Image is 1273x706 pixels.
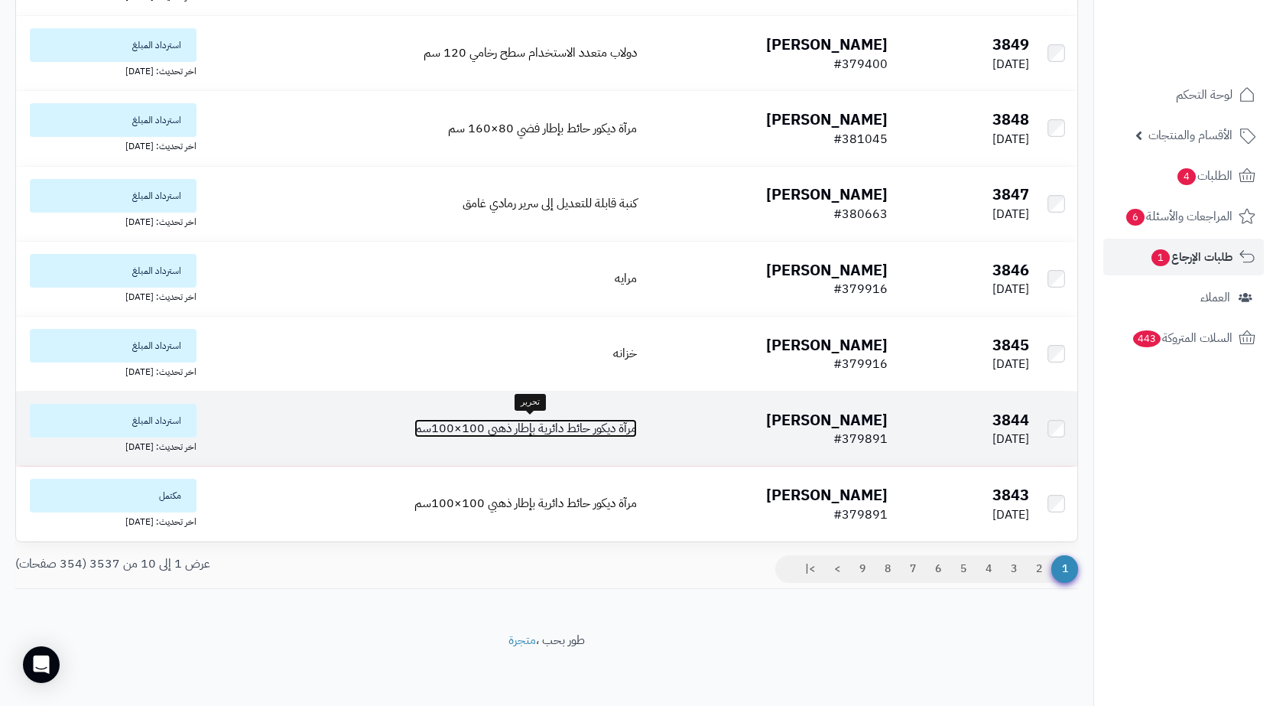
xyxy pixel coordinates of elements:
span: [DATE] [992,280,1029,298]
span: #381045 [833,130,888,148]
span: استرداد المبلغ [30,28,196,62]
span: استرداد المبلغ [30,404,196,438]
a: مرآة ديكور حائط دائرية بإطار ذهبي 100×100سم [414,419,637,438]
span: #379916 [833,355,888,373]
a: > [824,555,850,583]
b: [PERSON_NAME] [766,108,888,131]
b: [PERSON_NAME] [766,483,888,506]
div: اخر تحديث: [DATE] [22,62,196,78]
div: تحرير [515,394,546,411]
span: السلات المتروكة [1132,327,1232,349]
a: المراجعات والأسئلة6 [1103,198,1264,235]
span: 6 [1125,208,1145,226]
b: 3846 [992,259,1029,281]
b: [PERSON_NAME] [766,408,888,431]
span: [DATE] [992,506,1029,524]
a: الطلبات4 [1103,158,1264,194]
span: الطلبات [1176,165,1232,187]
span: 4 [1177,168,1196,185]
span: المراجعات والأسئلة [1125,206,1232,227]
a: مرآة ديكور حائط بإطار فضي 80×160 سم [448,119,637,138]
a: دولاب متعدد الاستخدام سطح رخامي 120 سم [424,44,637,62]
div: اخر تحديث: [DATE] [22,438,196,454]
a: كنبة قابلة للتعديل إلى سرير رمادي غامق [463,194,637,213]
span: العملاء [1200,287,1230,308]
a: 9 [849,555,875,583]
b: 3845 [992,333,1029,356]
div: اخر تحديث: [DATE] [22,288,196,304]
span: #380663 [833,205,888,223]
span: 443 [1132,330,1161,347]
span: 1 [1151,249,1170,266]
span: #379916 [833,280,888,298]
b: 3848 [992,108,1029,131]
span: #379891 [833,506,888,524]
a: طلبات الإرجاع1 [1103,239,1264,275]
b: 3843 [992,483,1029,506]
b: [PERSON_NAME] [766,259,888,281]
div: اخر تحديث: [DATE] [22,363,196,379]
div: عرض 1 إلى 10 من 3537 (354 صفحات) [4,555,547,573]
b: 3844 [992,408,1029,431]
span: استرداد المبلغ [30,103,196,137]
a: 7 [900,555,926,583]
b: [PERSON_NAME] [766,33,888,56]
span: استرداد المبلغ [30,329,196,363]
span: 1 [1051,555,1078,583]
span: لوحة التحكم [1176,84,1232,106]
a: العملاء [1103,279,1264,316]
span: الأقسام والمنتجات [1148,125,1232,146]
a: 5 [950,555,976,583]
a: 4 [976,555,1002,583]
a: متجرة [508,631,536,649]
a: السلات المتروكة443 [1103,320,1264,356]
div: Open Intercom Messenger [23,646,60,683]
a: 6 [925,555,951,583]
a: مرآة ديكور حائط دائرية بإطار ذهبي 100×100سم [414,494,637,512]
a: >| [795,555,825,583]
span: [DATE] [992,205,1029,223]
a: 8 [875,555,901,583]
a: 2 [1026,555,1052,583]
b: [PERSON_NAME] [766,183,888,206]
span: [DATE] [992,355,1029,373]
a: لوحة التحكم [1103,76,1264,113]
div: اخر تحديث: [DATE] [22,137,196,153]
b: 3847 [992,183,1029,206]
a: 3 [1001,555,1027,583]
span: مكتمل [30,479,196,512]
b: 3849 [992,33,1029,56]
span: استرداد المبلغ [30,254,196,288]
img: logo-2.png [1169,31,1258,63]
span: [DATE] [992,55,1029,73]
b: [PERSON_NAME] [766,333,888,356]
span: طلبات الإرجاع [1150,246,1232,268]
span: استرداد المبلغ [30,179,196,213]
div: اخر تحديث: [DATE] [22,213,196,229]
a: مرايه [615,269,637,288]
span: #379891 [833,430,888,448]
div: اخر تحديث: [DATE] [22,512,196,529]
span: [DATE] [992,430,1029,448]
a: خزانه [613,344,637,363]
span: [DATE] [992,130,1029,148]
span: #379400 [833,55,888,73]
